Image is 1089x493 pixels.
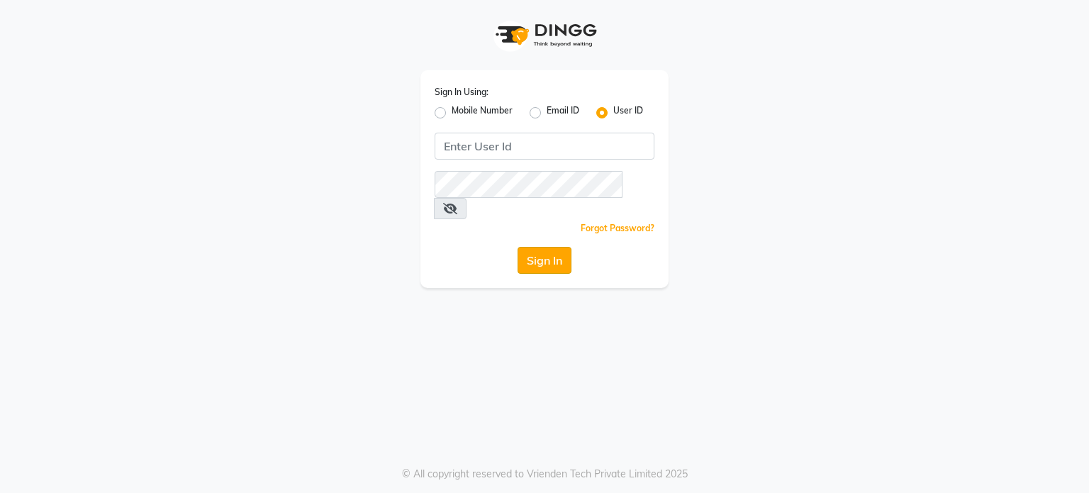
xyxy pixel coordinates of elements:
[547,104,579,121] label: Email ID
[488,14,601,56] img: logo1.svg
[435,133,654,160] input: Username
[613,104,643,121] label: User ID
[435,86,488,99] label: Sign In Using:
[435,171,622,198] input: Username
[581,223,654,233] a: Forgot Password?
[452,104,513,121] label: Mobile Number
[518,247,571,274] button: Sign In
